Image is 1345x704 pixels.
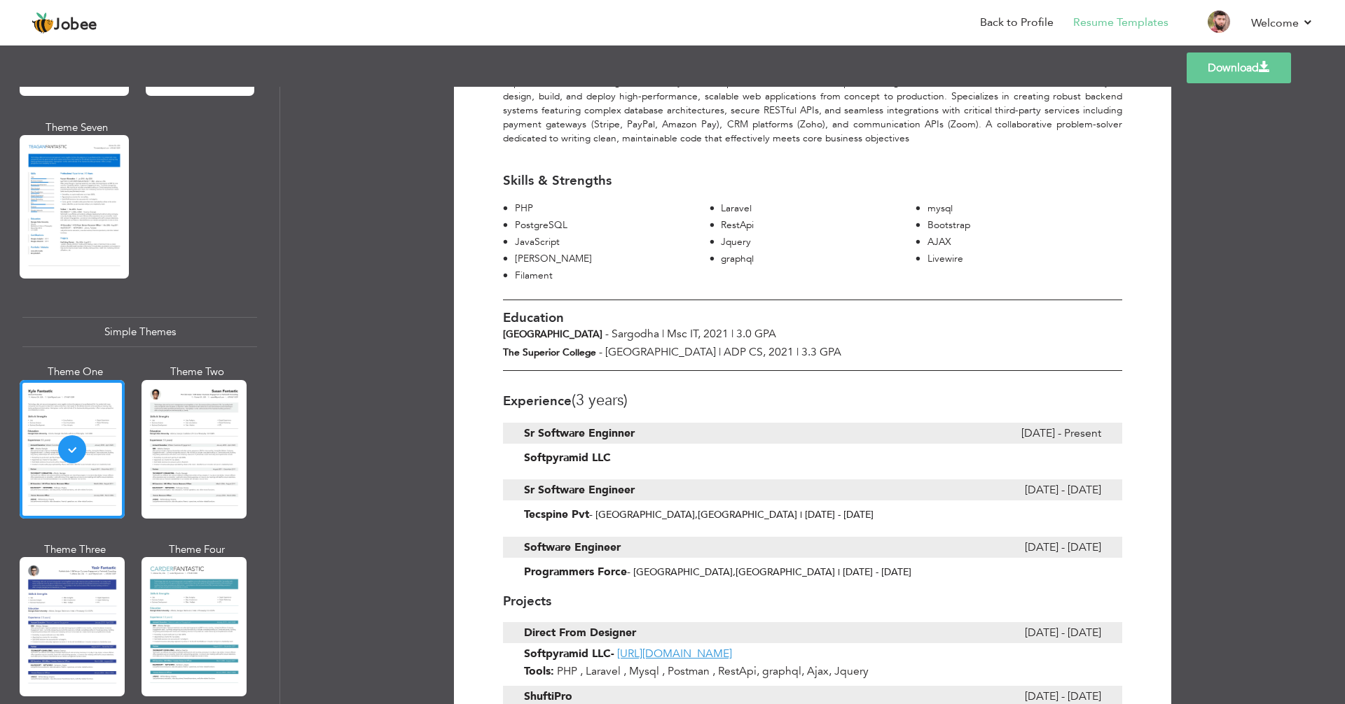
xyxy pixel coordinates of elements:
[662,327,664,341] span: |
[22,542,127,557] div: Theme Three
[514,202,710,216] div: PHP
[721,218,916,232] div: RestApi
[1187,52,1291,83] a: Download
[32,12,54,34] img: jobee.io
[503,392,1122,409] h3: Experience
[980,15,1054,31] a: Back to Profile
[1073,15,1168,31] a: Resume Templates
[599,345,602,359] span: -
[22,365,127,379] div: Theme One
[524,565,627,579] span: Programmers Force
[524,540,621,555] b: Software Engineer
[589,507,593,521] span: -
[1025,622,1101,643] span: [DATE] - [DATE]
[22,120,132,135] div: Theme Seven
[605,344,716,360] span: [GEOGRAPHIC_DATA]
[144,542,249,557] div: Theme Four
[503,594,1122,609] h3: Projects
[514,252,710,266] div: [PERSON_NAME]
[733,565,736,579] span: ,
[524,507,589,521] span: Tecspine Pvt
[557,663,869,679] span: PHP , Laravel , Mysql , Postman , RestApi, graphql, Ajax, Jquery
[1025,537,1101,558] span: [DATE] - [DATE]
[721,202,916,216] div: Laravel
[617,646,732,661] a: [URL][DOMAIN_NAME]
[503,174,1122,188] h3: Skills & Strengths
[633,565,835,579] span: [GEOGRAPHIC_DATA] [GEOGRAPHIC_DATA]
[927,202,1122,216] div: mysql
[32,12,97,34] a: Jobee
[514,218,710,232] div: PostgreSQL
[1025,479,1101,500] span: [DATE] - [DATE]
[503,76,1122,146] p: Experienced Software Engineer with 4 years of expertise in full-stack development using PHP and t...
[1208,10,1230,33] img: Profile Img
[54,17,97,33] span: Jobee
[800,508,874,521] span: | [DATE] - [DATE]
[605,327,609,341] span: -
[724,344,766,360] span: ADP CS
[524,450,611,465] b: Softpyramid LLC
[927,252,1122,266] div: Livewire
[1251,15,1313,31] a: Welcome
[796,345,799,359] span: |
[514,269,710,283] div: Filament
[503,328,602,341] b: [GEOGRAPHIC_DATA]
[611,646,614,661] span: -
[1021,423,1101,444] span: [DATE] - Present
[144,365,249,379] div: Theme Two
[698,326,701,342] span: ,
[695,508,698,521] span: ,
[524,425,635,441] b: Sr Software Enginner
[667,326,701,342] span: Msc IT
[612,326,659,342] span: Sargodha
[927,218,1122,232] div: Bootstrap
[763,344,766,360] span: ,
[703,326,729,342] span: 2021
[721,252,916,266] div: graphql
[927,235,1122,249] div: AJAX
[22,317,257,347] div: Simple Themes
[731,327,733,341] span: |
[503,311,1122,325] h3: Education
[572,390,628,411] span: (3 Years)
[721,235,916,249] div: Jquery
[768,344,794,360] span: 2021
[736,326,776,342] span: 3.0 GPA
[595,508,797,521] span: [GEOGRAPHIC_DATA] [GEOGRAPHIC_DATA]
[627,565,630,579] span: -
[524,622,636,643] span: Direct From Designer
[524,647,611,661] span: Softpyramid LLC
[503,346,596,359] b: The Superior College
[719,345,721,359] span: |
[524,482,635,498] b: Sr Software Engineer
[838,565,911,579] span: | [DATE] - [DATE]
[514,235,710,249] div: JavaScript
[524,663,554,679] span: Tools:
[801,344,841,360] span: 3.3 GPA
